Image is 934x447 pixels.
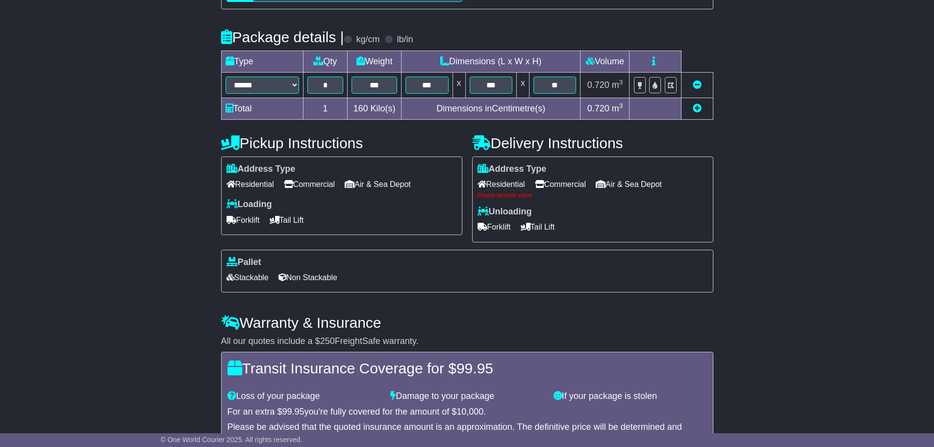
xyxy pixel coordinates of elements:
[456,360,493,376] span: 99.95
[478,177,525,192] span: Residential
[282,407,304,417] span: 99.95
[353,104,368,113] span: 160
[581,51,630,72] td: Volume
[402,98,581,119] td: Dimensions in Centimetre(s)
[356,34,379,45] label: kg/cm
[478,219,511,235] span: Forklift
[402,51,581,72] td: Dimensions (L x W x H)
[303,98,348,119] td: 1
[348,98,402,119] td: Kilo(s)
[221,51,303,72] td: Type
[521,219,555,235] span: Tail Lift
[227,407,707,418] div: For an extra $ you're fully covered for the amount of $ .
[227,212,260,228] span: Forklift
[221,135,462,151] h4: Pickup Instructions
[227,422,707,443] div: Please be advised that the quoted insurance amount is an approximation. The definitive price will...
[278,270,337,285] span: Non Stackable
[227,177,274,192] span: Residential
[227,199,272,210] label: Loading
[284,177,335,192] span: Commercial
[221,29,344,45] h4: Package details |
[303,51,348,72] td: Qty
[478,207,532,217] label: Unloading
[612,104,623,113] span: m
[456,407,483,417] span: 10,000
[270,212,304,228] span: Tail Lift
[596,177,662,192] span: Air & Sea Depot
[549,391,712,402] div: If your package is stolen
[227,270,269,285] span: Stackable
[221,98,303,119] td: Total
[221,336,713,347] div: All our quotes include a $ FreightSafe warranty.
[345,177,411,192] span: Air & Sea Depot
[227,257,261,268] label: Pallet
[227,164,296,175] label: Address Type
[478,192,708,199] div: Please provide value
[472,135,713,151] h4: Delivery Instructions
[223,391,386,402] div: Loss of your package
[478,164,547,175] label: Address Type
[227,360,707,376] h4: Transit Insurance Coverage for $
[693,80,702,90] a: Remove this item
[693,104,702,113] a: Add new item
[619,79,623,86] sup: 3
[516,72,529,98] td: x
[535,177,586,192] span: Commercial
[221,315,713,331] h4: Warranty & Insurance
[385,391,549,402] div: Damage to your package
[348,51,402,72] td: Weight
[619,102,623,109] sup: 3
[453,72,465,98] td: x
[397,34,413,45] label: lb/in
[320,336,335,346] span: 250
[161,436,303,444] span: © One World Courier 2025. All rights reserved.
[587,80,609,90] span: 0.720
[612,80,623,90] span: m
[587,104,609,113] span: 0.720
